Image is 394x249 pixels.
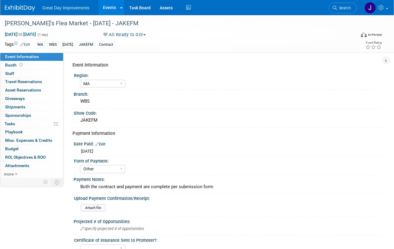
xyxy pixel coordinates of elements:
[78,97,377,106] div: WBS
[18,32,23,37] span: to
[5,5,35,11] img: ExhibitDay
[4,172,14,176] span: more
[51,178,63,186] td: Toggle Event Tabs
[0,111,63,120] a: Sponsorships
[78,182,377,191] div: Both the contract and payment are complete per submission form
[81,149,93,154] span: [DATE]
[0,145,63,153] a: Budget
[0,61,63,69] a: Booth
[18,63,24,67] span: Booth not reserved yet
[74,217,382,225] div: Projected # of Opportunities:
[0,120,63,128] a: Tasks
[37,33,48,37] span: (1 day)
[61,42,75,48] div: [DATE]
[0,86,63,94] a: Asset Reservations
[0,162,63,170] a: Attachments
[78,116,377,125] div: JAKEFM
[5,71,14,76] span: Staff
[0,128,63,136] a: Playbook
[0,53,63,61] a: Event Information
[5,129,23,134] span: Playbook
[3,18,350,29] div: [PERSON_NAME]'s Flea Market - [DATE] - JAKEFM
[5,138,52,143] span: Misc. Expenses & Credits
[74,194,379,201] div: Upload Payment Confirmation/Receipt:
[5,113,31,118] span: Sponsorships
[0,70,63,78] a: Staff
[74,109,382,116] div: Show Code:
[5,54,39,59] span: Event Information
[0,103,63,111] a: Shipments
[0,136,63,145] a: Misc. Expenses & Credits
[5,155,46,160] span: ROI, Objectives & ROO
[368,33,382,37] div: In-Person
[5,88,41,92] span: Asset Reservations
[20,42,30,47] a: Edit
[47,42,59,48] div: WBS
[74,71,379,79] div: Region:
[74,157,379,164] div: Form of Payment:
[0,95,63,103] a: Giveaways
[5,163,29,168] span: Attachments
[327,31,382,40] div: Event Format
[72,130,377,137] div: Payment Information
[80,226,144,231] span: Specify projected # of opportunities
[329,3,357,13] a: Search
[101,32,148,38] button: All Ready to GO!
[5,96,25,101] span: Giveaways
[364,2,376,14] img: Jennifer Hockstra
[77,42,95,48] div: JAKEFM
[74,236,379,243] div: Certificate of Insurance Sent to Promoter?:
[361,32,367,37] img: Format-Inperson.png
[5,63,24,67] span: Booth
[95,142,105,146] a: Edit
[74,175,382,182] div: Payment Notes:
[74,90,382,97] div: Branch:
[97,42,115,48] div: Contract
[0,153,63,161] a: ROI, Objectives & ROO
[74,139,382,147] div: Date Paid:
[0,170,63,178] a: more
[5,121,15,126] span: Tasks
[5,41,30,48] td: Tags
[337,6,351,10] span: Search
[40,178,51,186] td: Personalize Event Tab Strip
[42,5,89,10] span: Great Day Improvements
[0,78,63,86] a: Travel Reservations
[5,146,19,151] span: Budget
[72,62,377,68] div: Event Information
[5,79,42,84] span: Travel Reservations
[36,42,45,48] div: MA
[5,104,25,109] span: Shipments
[365,41,382,44] div: Event Rating
[5,32,36,37] span: [DATE] [DATE]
